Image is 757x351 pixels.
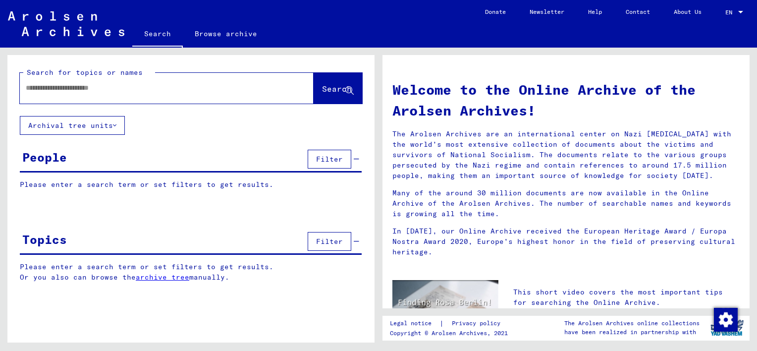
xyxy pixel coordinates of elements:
[136,273,189,282] a: archive tree
[708,315,746,340] img: yv_logo.png
[20,116,125,135] button: Archival tree units
[316,155,343,164] span: Filter
[322,84,352,94] span: Search
[390,318,512,329] div: |
[390,329,512,338] p: Copyright © Arolsen Archives, 2021
[513,287,740,308] p: This short video covers the most important tips for searching the Online Archive.
[20,179,362,190] p: Please enter a search term or set filters to get results.
[444,318,512,329] a: Privacy policy
[392,188,740,219] p: Many of the around 30 million documents are now available in the Online Archive of the Arolsen Ar...
[392,280,498,338] img: video.jpg
[22,231,67,248] div: Topics
[27,68,143,77] mat-label: Search for topics or names
[714,308,738,332] img: Change consent
[316,237,343,246] span: Filter
[20,262,362,283] p: Please enter a search term or set filters to get results. Or you also can browse the manually.
[392,129,740,181] p: The Arolsen Archives are an international center on Nazi [MEDICAL_DATA] with the world’s most ext...
[22,148,67,166] div: People
[564,328,700,337] p: have been realized in partnership with
[392,79,740,121] h1: Welcome to the Online Archive of the Arolsen Archives!
[8,11,124,36] img: Arolsen_neg.svg
[390,318,439,329] a: Legal notice
[392,226,740,257] p: In [DATE], our Online Archive received the European Heritage Award / Europa Nostra Award 2020, Eu...
[308,232,351,251] button: Filter
[564,319,700,328] p: The Arolsen Archives online collections
[132,22,183,48] a: Search
[183,22,269,46] a: Browse archive
[308,150,351,169] button: Filter
[314,73,362,104] button: Search
[725,9,736,16] span: EN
